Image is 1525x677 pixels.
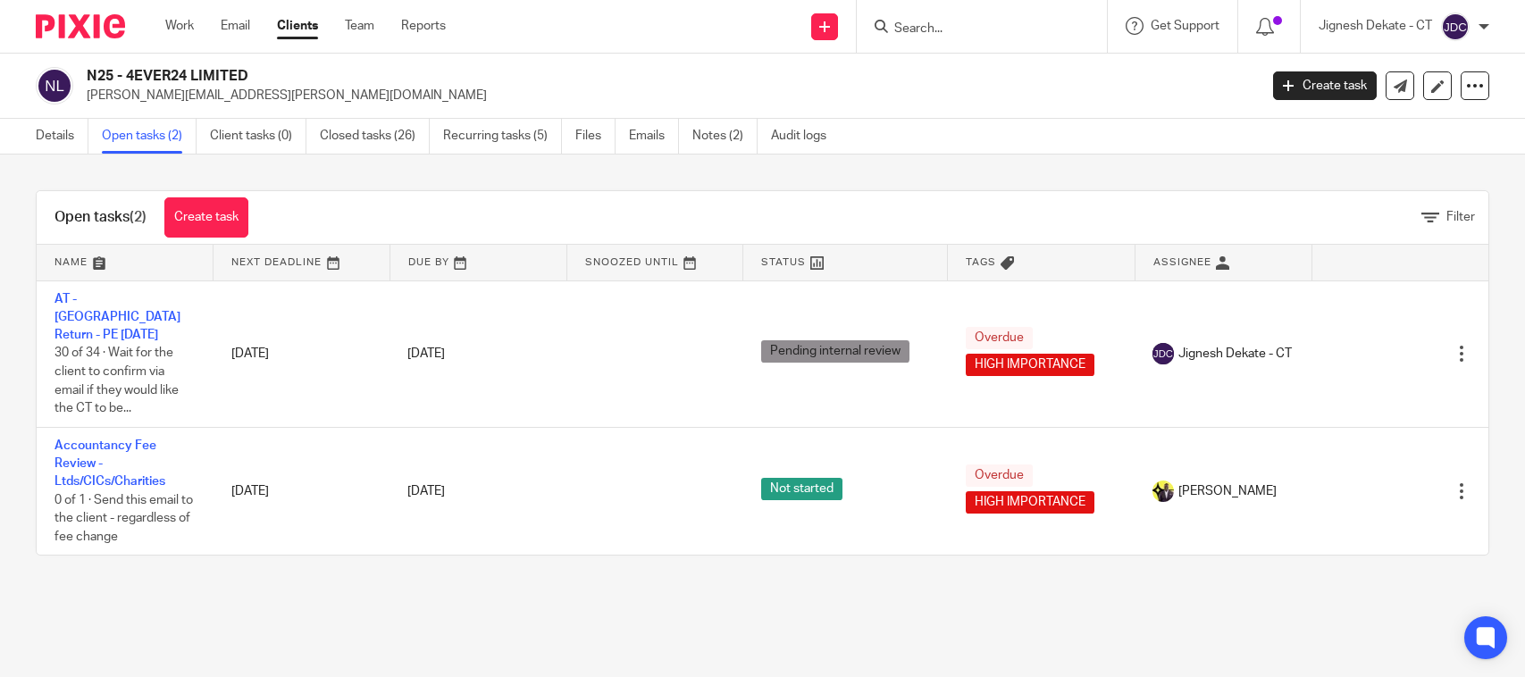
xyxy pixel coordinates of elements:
[54,293,180,342] a: AT - [GEOGRAPHIC_DATA] Return - PE [DATE]
[1446,211,1475,223] span: Filter
[1441,13,1470,41] img: svg%3E
[87,87,1246,104] p: [PERSON_NAME][EMAIL_ADDRESS][PERSON_NAME][DOMAIN_NAME]
[130,210,147,224] span: (2)
[585,257,679,267] span: Snoozed Until
[761,257,806,267] span: Status
[407,485,445,497] span: [DATE]
[277,17,318,35] a: Clients
[1152,481,1174,502] img: Yemi-Starbridge.jpg
[320,119,430,154] a: Closed tasks (26)
[214,280,390,427] td: [DATE]
[407,347,445,360] span: [DATE]
[221,17,250,35] a: Email
[54,347,179,415] span: 30 of 34 · Wait for the client to confirm via email if they would like the CT to be...
[1178,482,1277,500] span: [PERSON_NAME]
[575,119,616,154] a: Files
[966,464,1033,487] span: Overdue
[443,119,562,154] a: Recurring tasks (5)
[165,17,194,35] a: Work
[966,354,1094,376] span: HIGH IMPORTANCE
[1273,71,1377,100] a: Create task
[966,257,996,267] span: Tags
[966,491,1094,514] span: HIGH IMPORTANCE
[54,208,147,227] h1: Open tasks
[629,119,679,154] a: Emails
[1178,345,1292,363] span: Jignesh Dekate - CT
[1151,20,1219,32] span: Get Support
[36,14,125,38] img: Pixie
[761,478,842,500] span: Not started
[214,427,390,555] td: [DATE]
[54,439,165,489] a: Accountancy Fee Review - Ltds/CICs/Charities
[36,119,88,154] a: Details
[1152,343,1174,364] img: svg%3E
[345,17,374,35] a: Team
[771,119,840,154] a: Audit logs
[1319,17,1432,35] p: Jignesh Dekate - CT
[761,340,909,363] span: Pending internal review
[692,119,758,154] a: Notes (2)
[966,327,1033,349] span: Overdue
[210,119,306,154] a: Client tasks (0)
[164,197,248,238] a: Create task
[892,21,1053,38] input: Search
[36,67,73,104] img: svg%3E
[87,67,1014,86] h2: N25 - 4EVER24 LIMITED
[54,494,193,543] span: 0 of 1 · Send this email to the client - regardless of fee change
[401,17,446,35] a: Reports
[102,119,197,154] a: Open tasks (2)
